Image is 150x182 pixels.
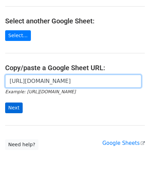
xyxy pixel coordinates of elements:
input: Next [5,103,23,113]
a: Need help? [5,139,38,150]
h4: Copy/paste a Google Sheet URL: [5,64,145,72]
input: Paste your Google Sheet URL here [5,75,141,88]
h4: Select another Google Sheet: [5,17,145,25]
small: Example: [URL][DOMAIN_NAME] [5,89,76,94]
iframe: Chat Widget [116,149,150,182]
a: Select... [5,30,31,41]
a: Google Sheets [102,140,145,146]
